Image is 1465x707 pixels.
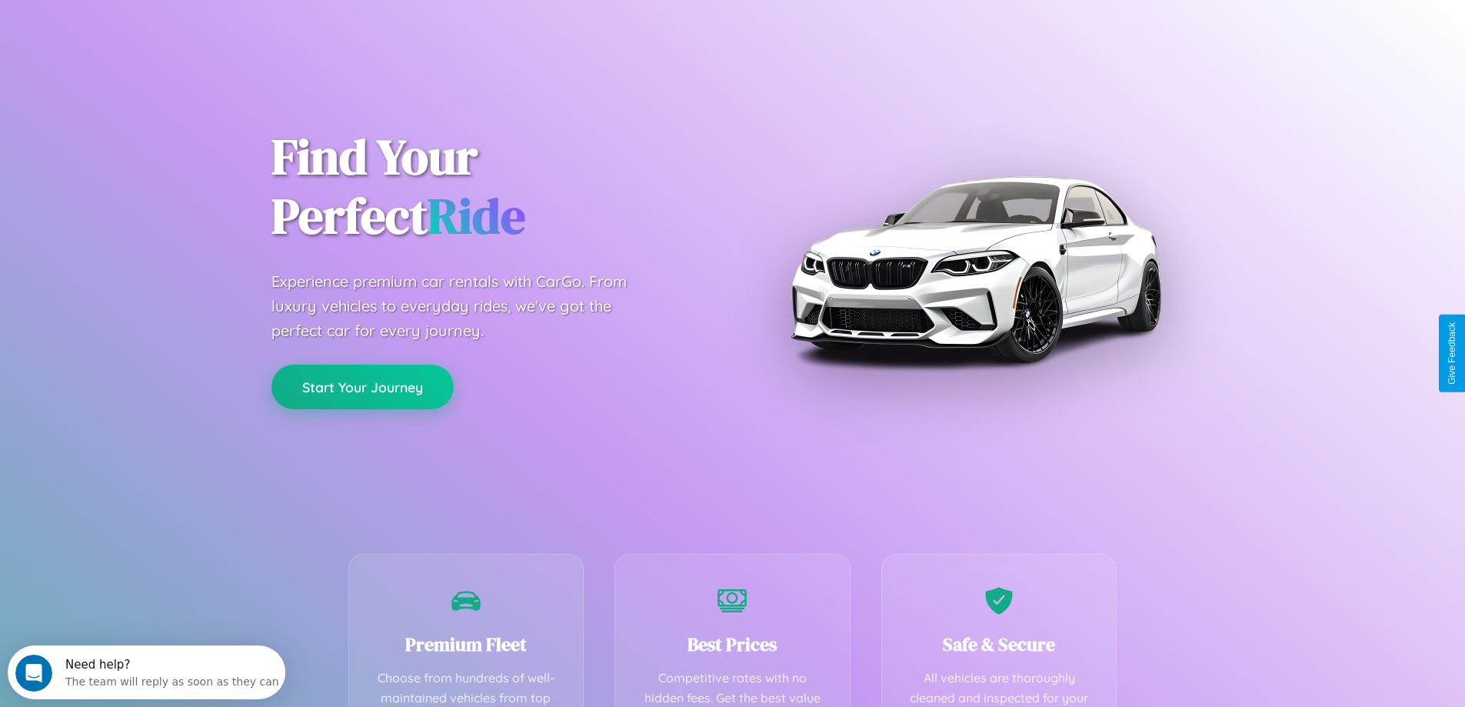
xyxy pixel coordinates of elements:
div: The team will reply as soon as they can [58,25,271,42]
div: Open Intercom Messenger [6,6,286,48]
iframe: Intercom live chat discovery launcher [8,645,285,699]
h1: Find Your Perfect [271,128,710,246]
span: Ride [428,182,525,249]
h3: Safe & Secure [905,632,1094,657]
div: Give Feedback [1447,322,1457,385]
h3: Best Prices [638,632,827,657]
img: Premium BMW car rental vehicle [783,77,1167,462]
p: Experience premium car rentals with CarGo. From luxury vehicles to everyday rides, we've got the ... [271,269,656,343]
h3: Premium Fleet [372,632,561,657]
iframe: Intercom live chat [15,655,52,692]
button: Start Your Journey [271,365,454,409]
div: Need help? [58,13,271,25]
